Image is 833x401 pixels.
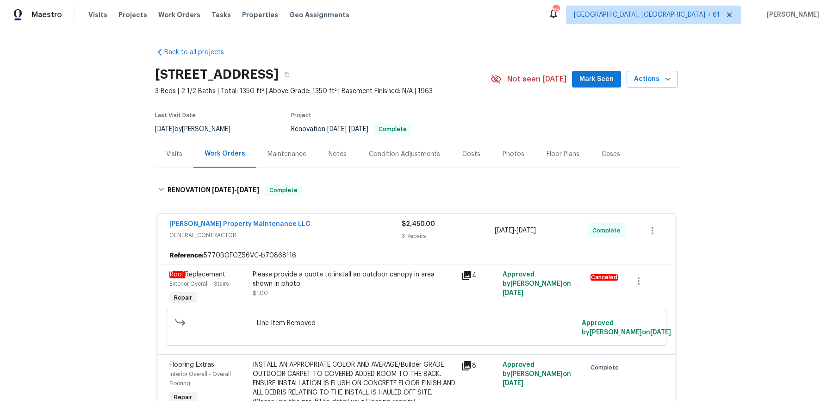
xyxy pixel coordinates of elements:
span: $1.00 [253,290,268,296]
span: - [327,126,368,132]
span: Approved by [PERSON_NAME] on [503,362,571,387]
div: Please provide a quote to install an outdoor canopy in area shown in photo. [253,270,455,288]
h6: RENOVATION [168,185,259,196]
div: 3 Repairs [402,232,495,241]
span: [DATE] [503,290,523,296]
span: Exterior Overall - Stairs [169,281,229,287]
span: Complete [375,126,410,132]
span: Flooring Extras [169,362,214,368]
a: [PERSON_NAME] Property Maintenance LLC [169,221,311,227]
span: Actions [634,74,671,85]
div: Maintenance [267,150,306,159]
span: - [495,226,536,235]
span: Interior Overall - Overall Flooring [169,371,231,386]
span: Projects [118,10,147,19]
a: Back to all projects [155,48,244,57]
span: [GEOGRAPHIC_DATA], [GEOGRAPHIC_DATA] + 61 [574,10,720,19]
span: Maestro [31,10,62,19]
div: 8 [461,360,497,371]
span: [DATE] [212,187,234,193]
span: Replacement [169,271,225,278]
div: 5770BGFGZ56VC-b70868116 [158,247,675,264]
span: Line Item Removed [257,319,577,328]
button: Mark Seen [572,71,621,88]
span: - [212,187,259,193]
span: Approved by [PERSON_NAME] on [582,320,671,336]
em: Roof [169,271,185,278]
b: Reference: [169,251,204,260]
span: $2,450.00 [402,221,435,227]
span: Complete [266,186,301,195]
span: Project [291,113,311,118]
span: Not seen [DATE] [507,75,566,84]
em: Canceled [591,274,618,281]
span: [DATE] [503,380,523,387]
span: [DATE] [237,187,259,193]
span: [DATE] [155,126,174,132]
div: 658 [553,6,559,15]
div: Visits [166,150,182,159]
div: Costs [462,150,480,159]
span: Properties [242,10,278,19]
div: Cases [602,150,620,159]
div: Floor Plans [547,150,579,159]
span: Repair [170,293,196,302]
span: Complete [591,363,622,372]
button: Actions [627,71,678,88]
div: Photos [503,150,524,159]
h2: [STREET_ADDRESS] [155,70,279,79]
span: [DATE] [650,329,671,336]
span: [DATE] [349,126,368,132]
span: Tasks [211,12,231,18]
div: Condition Adjustments [369,150,440,159]
span: Mark Seen [579,74,614,85]
span: Visits [88,10,107,19]
span: Geo Assignments [289,10,349,19]
div: RENOVATION [DATE]-[DATE]Complete [155,175,678,205]
span: [DATE] [516,227,536,234]
span: Work Orders [158,10,200,19]
span: Complete [592,226,624,235]
span: [PERSON_NAME] [763,10,819,19]
button: Copy Address [279,66,295,83]
span: [DATE] [495,227,514,234]
div: by [PERSON_NAME] [155,124,242,135]
div: Work Orders [205,149,245,158]
div: Notes [329,150,347,159]
span: Approved by [PERSON_NAME] on [503,271,571,296]
span: GENERAL_CONTRACTOR [169,231,402,240]
span: Last Visit Date [155,113,196,118]
div: 4 [461,270,497,281]
span: 3 Beds | 2 1/2 Baths | Total: 1350 ft² | Above Grade: 1350 ft² | Basement Finished: N/A | 1963 [155,87,491,96]
span: Renovation [291,126,411,132]
span: [DATE] [327,126,347,132]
